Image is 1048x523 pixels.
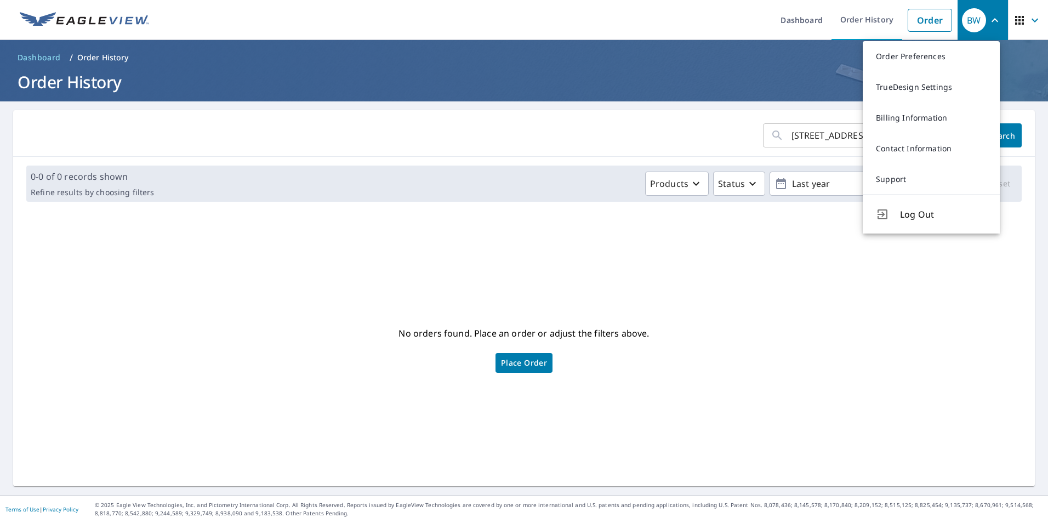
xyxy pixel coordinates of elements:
nav: breadcrumb [13,49,1035,66]
button: Status [713,172,765,196]
input: Address, Report #, Claim ID, etc. [791,120,953,151]
p: © 2025 Eagle View Technologies, Inc. and Pictometry International Corp. All Rights Reserved. Repo... [95,501,1043,518]
p: No orders found. Place an order or adjust the filters above. [398,325,649,342]
p: 0-0 of 0 records shown [31,170,154,183]
a: Order [908,9,952,32]
a: Terms of Use [5,505,39,513]
span: Search [991,130,1013,141]
h1: Order History [13,71,1035,93]
p: Last year [788,174,916,194]
a: Billing Information [863,103,1000,133]
a: Support [863,164,1000,195]
p: Refine results by choosing filters [31,187,154,197]
p: Products [650,177,688,190]
button: Log Out [863,195,1000,234]
a: Contact Information [863,133,1000,164]
span: Log Out [900,208,987,221]
button: Last year [770,172,934,196]
a: Dashboard [13,49,65,66]
p: Order History [77,52,129,63]
p: Status [718,177,745,190]
button: Products [645,172,709,196]
span: Place Order [501,360,547,366]
li: / [70,51,73,64]
span: Dashboard [18,52,61,63]
a: Place Order [495,353,553,373]
a: TrueDesign Settings [863,72,1000,103]
a: Order Preferences [863,41,1000,72]
img: EV Logo [20,12,149,29]
button: Search [982,123,1022,147]
a: Privacy Policy [43,505,78,513]
div: BW [962,8,986,32]
p: | [5,506,78,513]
